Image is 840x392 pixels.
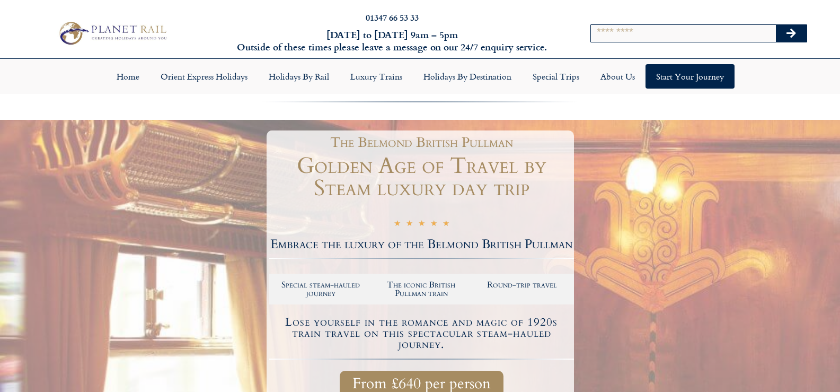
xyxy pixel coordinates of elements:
[394,219,401,231] i: ★
[590,64,646,89] a: About Us
[443,219,449,231] i: ★
[258,64,340,89] a: Holidays by Rail
[646,64,735,89] a: Start your Journey
[366,11,419,23] a: 01347 66 53 33
[394,217,449,231] div: 5/5
[106,64,150,89] a: Home
[376,281,466,298] h2: The iconic British Pullman train
[406,219,413,231] i: ★
[271,317,572,350] h4: Lose yourself in the romance and magic of 1920s train travel on this spectacular steam-hauled jou...
[522,64,590,89] a: Special Trips
[352,377,491,390] span: From £640 per person
[340,64,413,89] a: Luxury Trains
[776,25,807,42] button: Search
[5,64,835,89] nav: Menu
[477,281,567,289] h2: Round-trip travel
[269,238,574,251] h2: Embrace the luxury of the Belmond British Pullman
[55,19,170,47] img: Planet Rail Train Holidays Logo
[227,29,558,54] h6: [DATE] to [DATE] 9am – 5pm Outside of these times please leave a message on our 24/7 enquiry serv...
[150,64,258,89] a: Orient Express Holidays
[275,136,569,150] h1: The Belmond British Pullman
[269,155,574,199] h1: Golden Age of Travel by Steam luxury day trip
[276,281,366,298] h2: Special steam-hauled journey
[413,64,522,89] a: Holidays by Destination
[418,219,425,231] i: ★
[430,219,437,231] i: ★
